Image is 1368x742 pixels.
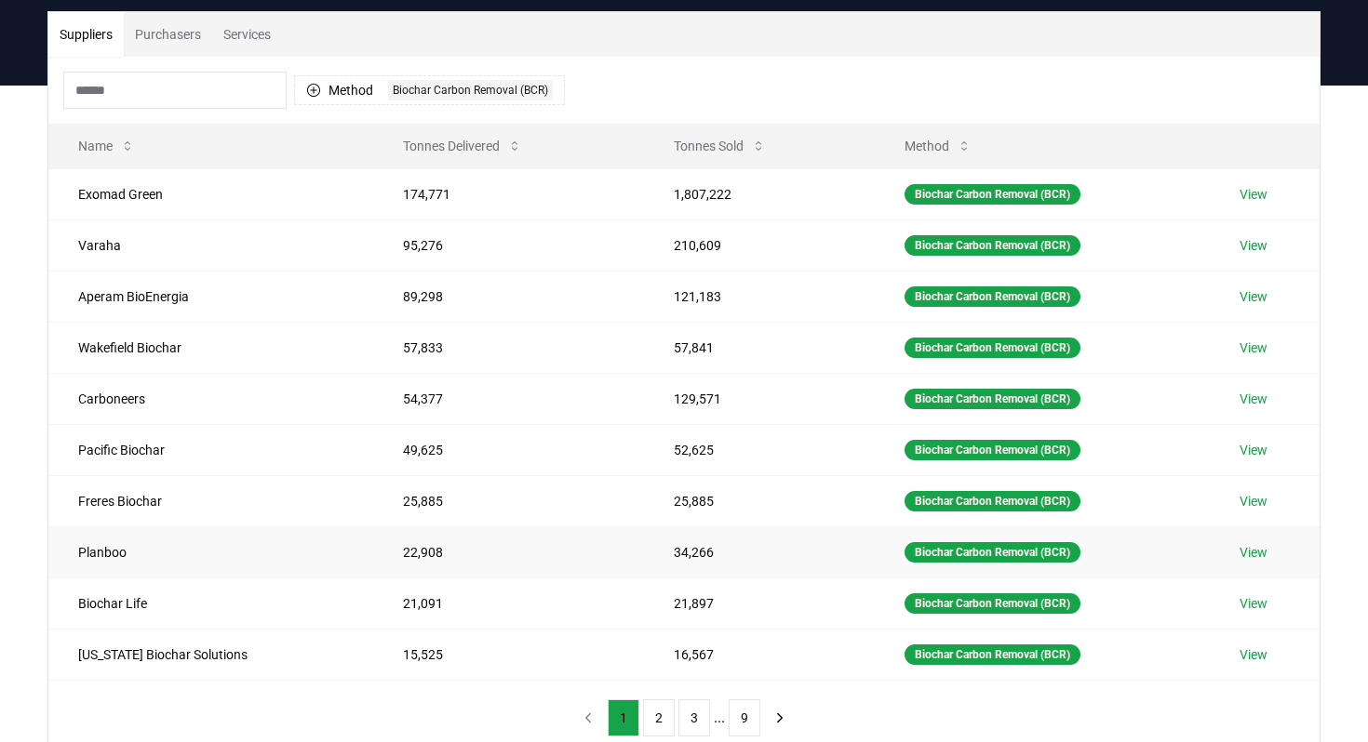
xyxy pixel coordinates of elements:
button: Name [63,127,150,165]
td: Aperam BioEnergia [48,271,373,322]
div: Biochar Carbon Removal (BCR) [905,542,1080,563]
div: Biochar Carbon Removal (BCR) [905,644,1080,665]
a: View [1240,287,1267,306]
button: 1 [608,699,639,736]
td: 21,091 [373,577,644,629]
div: Biochar Carbon Removal (BCR) [905,389,1080,409]
button: Services [212,12,282,57]
td: 21,897 [644,577,874,629]
td: Freres Biochar [48,475,373,526]
td: 49,625 [373,424,644,475]
button: 9 [729,699,760,736]
td: 129,571 [644,373,874,424]
td: 52,625 [644,424,874,475]
button: MethodBiochar Carbon Removal (BCR) [294,75,565,105]
a: View [1240,338,1267,357]
div: Biochar Carbon Removal (BCR) [388,80,553,100]
li: ... [714,707,725,729]
div: Biochar Carbon Removal (BCR) [905,440,1080,460]
td: 174,771 [373,168,644,219]
td: Planboo [48,526,373,577]
button: 3 [678,699,710,736]
div: Biochar Carbon Removal (BCR) [905,338,1080,358]
a: View [1240,185,1267,204]
a: View [1240,236,1267,255]
td: 25,885 [373,475,644,526]
div: Biochar Carbon Removal (BCR) [905,184,1080,205]
div: Biochar Carbon Removal (BCR) [905,491,1080,511]
div: Biochar Carbon Removal (BCR) [905,286,1080,307]
button: 2 [643,699,675,736]
td: 95,276 [373,219,644,271]
td: Biochar Life [48,577,373,629]
td: 34,266 [644,526,874,577]
td: Varaha [48,219,373,271]
button: Tonnes Delivered [388,127,537,165]
td: 25,885 [644,475,874,526]
a: View [1240,441,1267,459]
td: 89,298 [373,271,644,322]
td: 16,567 [644,629,874,680]
a: View [1240,390,1267,408]
a: View [1240,645,1267,664]
button: Suppliers [48,12,124,57]
button: Tonnes Sold [659,127,781,165]
a: View [1240,594,1267,613]
td: Exomad Green [48,168,373,219]
td: 1,807,222 [644,168,874,219]
a: View [1240,543,1267,562]
button: Method [890,127,986,165]
button: Purchasers [124,12,212,57]
td: 210,609 [644,219,874,271]
td: 57,841 [644,322,874,373]
td: 15,525 [373,629,644,680]
td: 121,183 [644,271,874,322]
td: [US_STATE] Biochar Solutions [48,629,373,680]
a: View [1240,492,1267,510]
div: Biochar Carbon Removal (BCR) [905,235,1080,256]
td: Wakefield Biochar [48,322,373,373]
td: 57,833 [373,322,644,373]
div: Biochar Carbon Removal (BCR) [905,593,1080,614]
td: Carboneers [48,373,373,424]
td: 54,377 [373,373,644,424]
td: 22,908 [373,526,644,577]
button: next page [764,699,796,736]
td: Pacific Biochar [48,424,373,475]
